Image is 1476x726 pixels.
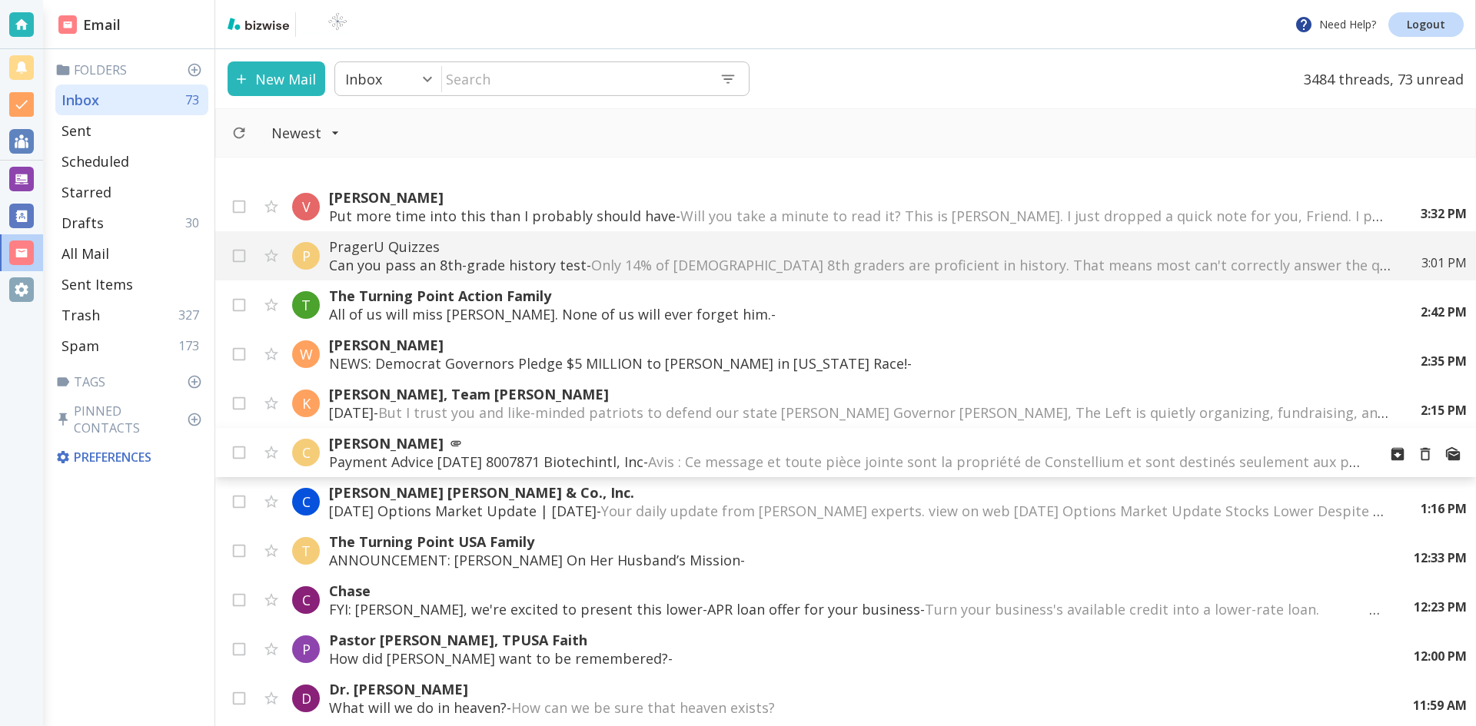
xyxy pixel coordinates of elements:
span: ‌ ‌ ‌ ‌ ‌ ‌ ‌ ‌ ‌ ‌ ‌ ‌ ‌ ‌ ‌ ‌ ‌ ‌ ‌ ‌ ‌ ‌ ‌ ‌ ‌ ‌ ‌ ‌ ‌ ‌ ‌ ‌ ‌ ‌ ‌ ‌ ‌ ‌ ‌ ‌ ‌ ‌ ‌ ‌ ‌ ‌ ‌ ‌ ‌... [912,354,1296,373]
span: How can we be sure that heaven exists?͏‌ ͏‌ ͏‌ ͏‌ ͏‌ ͏‌ ͏‌ ͏‌ ͏‌ ͏‌ ͏‌ ͏‌ ͏‌ ͏‌ ͏‌ ͏‌ ͏‌ ͏‌ ͏‌ ͏‌... [511,698,979,717]
img: BioTech International [302,12,373,37]
p: 173 [178,337,205,354]
p: Scheduled [61,152,129,171]
p: Tags [55,373,208,390]
a: Logout [1388,12,1464,37]
p: 30 [185,214,205,231]
p: The Turning Point Action Family [329,287,1390,305]
p: Can you pass an 8th-grade history test - [329,256,1391,274]
p: What will we do in heaven? - [329,698,1382,717]
p: PragerU Quizzes [329,237,1391,256]
p: P [302,247,311,265]
p: 12:23 PM [1414,598,1467,615]
span: ‌ ͏‌ ͏‌ ͏‌ ͏‌ ͏‌ ͏‌ ͏‌ ͏‌ ͏‌ ͏‌ ͏‌ ͏‌ ͏‌ ͏‌ ͏‌ ͏‌ ͏‌ ͏‌ ͏‌ ͏‌ ͏‌ ͏‌ ͏‌ ͏‌ ͏‌ ͏‌ ͏‌ ͏‌ ͏‌ ͏‌ ͏‌ ͏‌... [745,551,999,569]
p: 327 [178,307,205,323]
p: 73 [185,91,205,108]
p: 3:32 PM [1421,205,1467,222]
p: FYI: [PERSON_NAME], we're excited to present this lower-APR loan offer for your business - [329,600,1383,618]
div: Starred [55,177,208,207]
p: Pastor [PERSON_NAME], TPUSA Faith [329,631,1383,649]
p: T [301,542,311,560]
button: Refresh [225,119,253,147]
p: The Turning Point USA Family [329,532,1383,551]
button: Filter [256,116,355,150]
p: Payment Advice [DATE] 8007871 Biotechintl, Inc - [329,453,1365,471]
p: 1:16 PM [1421,500,1467,517]
p: K [302,394,311,413]
p: Dr. [PERSON_NAME] [329,680,1382,698]
button: Move to Trash [1411,440,1439,468]
h2: Email [58,15,121,35]
input: Search [442,63,707,94]
div: Preferences [52,443,208,472]
p: 2:35 PM [1421,353,1467,370]
p: Folders [55,61,208,78]
p: [DATE] - [329,403,1390,422]
p: 2:42 PM [1421,303,1467,320]
p: T [301,296,311,314]
p: P [302,640,311,658]
div: All Mail [55,238,208,269]
p: Need Help? [1295,15,1376,34]
p: All of us will miss [PERSON_NAME]. None of us will ever forget him. - [329,305,1390,323]
p: Inbox [345,70,382,88]
div: Spam173 [55,330,208,361]
p: Inbox [61,91,99,109]
p: NEWS: Democrat Governors Pledge $5 MILLION to [PERSON_NAME] in [US_STATE] Race! - [329,354,1390,373]
img: DashboardSidebarEmail.svg [58,15,77,34]
p: [PERSON_NAME], Team [PERSON_NAME] [329,385,1390,403]
p: Sent Items [61,275,133,293]
p: 3484 threads, 73 unread [1295,61,1464,96]
div: Inbox73 [55,85,208,115]
p: ANNOUNCEMENT: [PERSON_NAME] On Her Husband’s Mission - [329,551,1383,569]
button: Mark as Read [1439,440,1467,468]
div: Drafts30 [55,207,208,238]
p: 11:59 AM [1413,697,1467,714]
p: [PERSON_NAME] [329,434,1365,453]
p: [DATE] Options Market Update | [DATE] - [329,502,1390,520]
p: Drafts [61,214,104,232]
p: 12:00 PM [1414,648,1467,665]
p: [PERSON_NAME] [329,188,1390,207]
p: All Mail [61,244,109,263]
span: ‌ ‌ ‌ ‌ ‌ ‌ ‌ ‌ ‌ ‌ ‌ ‌ ‌ ‌ ‌ ‌ ‌ ‌ ‌ ‌ ‌ ‌ ‌ ‌ ‌ ‌ ‌ ‌ ‌ ‌ ‌ ‌ ‌ ‌ ‌ ‌ ‌ ‌ ‌ ‌ ‌ ‌ ‌ ‌ ‌ ‌ ‌ ‌ ‌... [673,649,1057,668]
p: Sent [61,121,91,140]
p: 2:15 PM [1421,402,1467,419]
p: C [302,492,311,511]
p: W [300,345,313,363]
div: Sent Items [55,269,208,300]
p: C [302,443,311,462]
p: Logout [1407,19,1445,30]
p: Put more time into this than I probably should have - [329,207,1390,225]
button: Archive [1384,440,1411,468]
div: Trash327 [55,300,208,330]
p: V [302,197,311,216]
p: Trash [61,306,100,324]
img: bizwise [228,18,289,30]
p: How did [PERSON_NAME] want to be remembered? - [329,649,1383,668]
span: ‌ ‌ ‌ ‌ ‌ ‌ ‌ ‌ ‌ ‌ ‌ ‌ ‌ ‌ ‌ ‌ ‌ ‌ ‌ ‌ ‌ ‌ ‌ ‌ ‌ ‌ ‌ ‌ ‌ ‌ ‌ ‌ ‌ ‌ ‌ ‌ ‌ ‌ ‌ ‌ ‌ ‌ ‌ ‌ ‌ ‌ ‌ ‌ ‌... [776,305,1152,323]
p: [PERSON_NAME] [329,336,1390,354]
div: Sent [55,115,208,146]
div: Scheduled [55,146,208,177]
p: Spam [61,336,99,355]
p: Starred [61,183,111,201]
p: C [302,591,311,609]
p: Preferences [55,449,205,466]
p: [PERSON_NAME] [PERSON_NAME] & Co., Inc. [329,483,1390,502]
p: D [301,689,311,708]
button: New Mail [228,61,325,96]
p: 3:01 PM [1421,254,1467,271]
p: 12:33 PM [1414,549,1467,566]
p: Pinned Contacts [55,403,208,436]
p: Chase [329,582,1383,600]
